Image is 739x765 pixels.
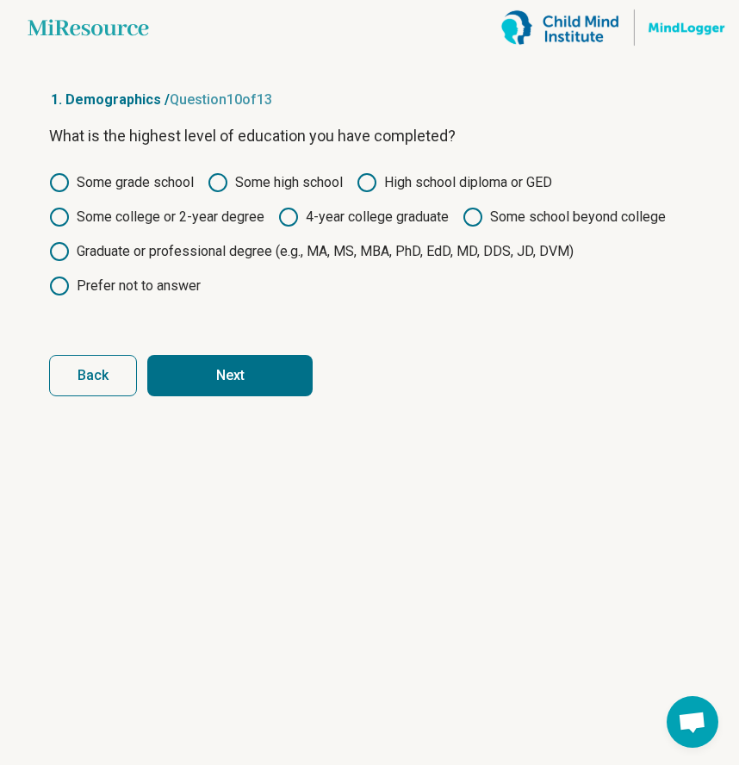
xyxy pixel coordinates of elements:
label: Some high school [208,172,343,193]
span: Question 10 of 13 [170,91,272,108]
label: Some college or 2-year degree [49,207,264,227]
label: High school diploma or GED [357,172,552,193]
label: Some school beyond college [463,207,666,227]
label: 4-year college graduate [278,207,449,227]
span: Back [78,369,109,382]
label: Graduate or professional degree (e.g., MA, MS, MBA, PhD, EdD, MD, DDS, JD, DVM) [49,241,574,262]
label: Some grade school [49,172,194,193]
p: 1. Demographics / [49,90,690,110]
button: Back [49,355,137,396]
p: What is the highest level of education you have completed? [49,124,690,148]
button: Next [147,355,313,396]
label: Prefer not to answer [49,276,201,296]
div: Open chat [667,696,718,748]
